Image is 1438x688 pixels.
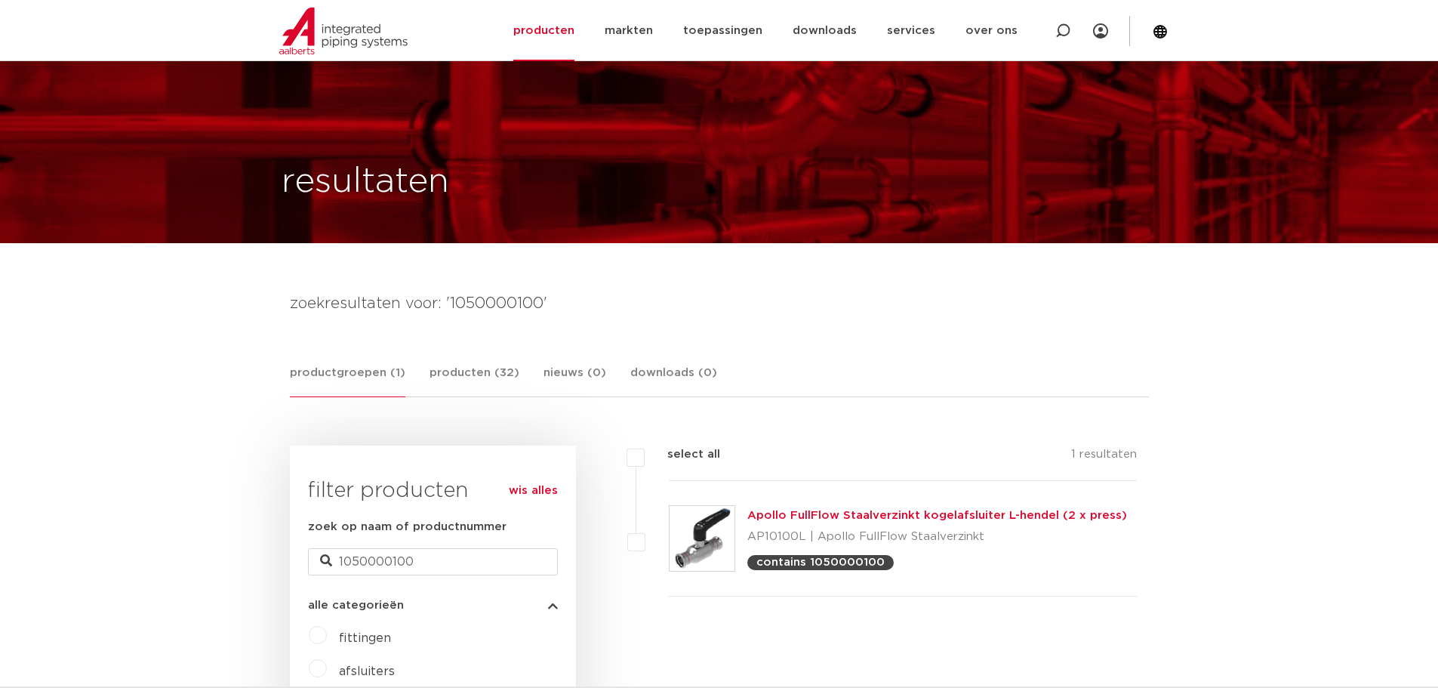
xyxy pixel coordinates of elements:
a: wis alles [509,482,558,500]
a: producten (32) [430,364,519,396]
a: afsluiters [339,665,395,677]
img: Thumbnail for Apollo FullFlow Staalverzinkt kogelafsluiter L-hendel (2 x press) [670,506,734,571]
a: Apollo FullFlow Staalverzinkt kogelafsluiter L-hendel (2 x press) [747,510,1127,521]
span: alle categorieën [308,600,404,611]
a: fittingen [339,632,391,644]
label: zoek op naam of productnummer [308,518,507,536]
a: downloads (0) [630,364,717,396]
input: zoeken [308,548,558,575]
p: AP10100L | Apollo FullFlow Staalverzinkt [747,525,1127,549]
h1: resultaten [282,158,449,206]
label: select all [645,446,720,464]
p: contains 1050000100 [756,557,885,568]
a: productgroepen (1) [290,364,405,397]
a: nieuws (0) [543,364,606,396]
h4: zoekresultaten voor: '1050000100' [290,292,1149,316]
button: alle categorieën [308,600,558,611]
p: 1 resultaten [1071,446,1137,469]
h3: filter producten [308,476,558,506]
